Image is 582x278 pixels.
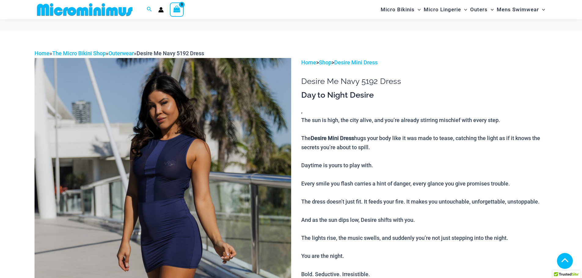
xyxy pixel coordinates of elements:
span: Menu Toggle [415,2,421,17]
a: Shop [319,59,331,66]
h3: Day to Night Desire [301,90,547,100]
span: Outers [470,2,488,17]
b: Desire Mini Dress [311,135,354,141]
a: Mens SwimwearMenu ToggleMenu Toggle [495,2,547,17]
p: > > [301,58,547,67]
span: Micro Bikinis [381,2,415,17]
img: MM SHOP LOGO FLAT [35,3,135,16]
a: The Micro Bikini Shop [52,50,106,56]
h1: Desire Me Navy 5192 Dress [301,77,547,86]
a: Home [35,50,49,56]
a: Desire Mini Dress [334,59,378,66]
span: Menu Toggle [488,2,494,17]
span: Menu Toggle [461,2,467,17]
span: Menu Toggle [539,2,545,17]
a: Search icon link [147,6,152,13]
span: Desire Me Navy 5192 Dress [137,50,204,56]
a: OutersMenu ToggleMenu Toggle [469,2,495,17]
a: Home [301,59,316,66]
span: Micro Lingerie [424,2,461,17]
span: Mens Swimwear [497,2,539,17]
a: Outerwear [108,50,134,56]
nav: Site Navigation [378,1,548,18]
span: » » » [35,50,204,56]
a: Micro LingerieMenu ToggleMenu Toggle [422,2,469,17]
a: Account icon link [158,7,164,13]
a: Micro BikinisMenu ToggleMenu Toggle [379,2,422,17]
a: View Shopping Cart, empty [170,2,184,16]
